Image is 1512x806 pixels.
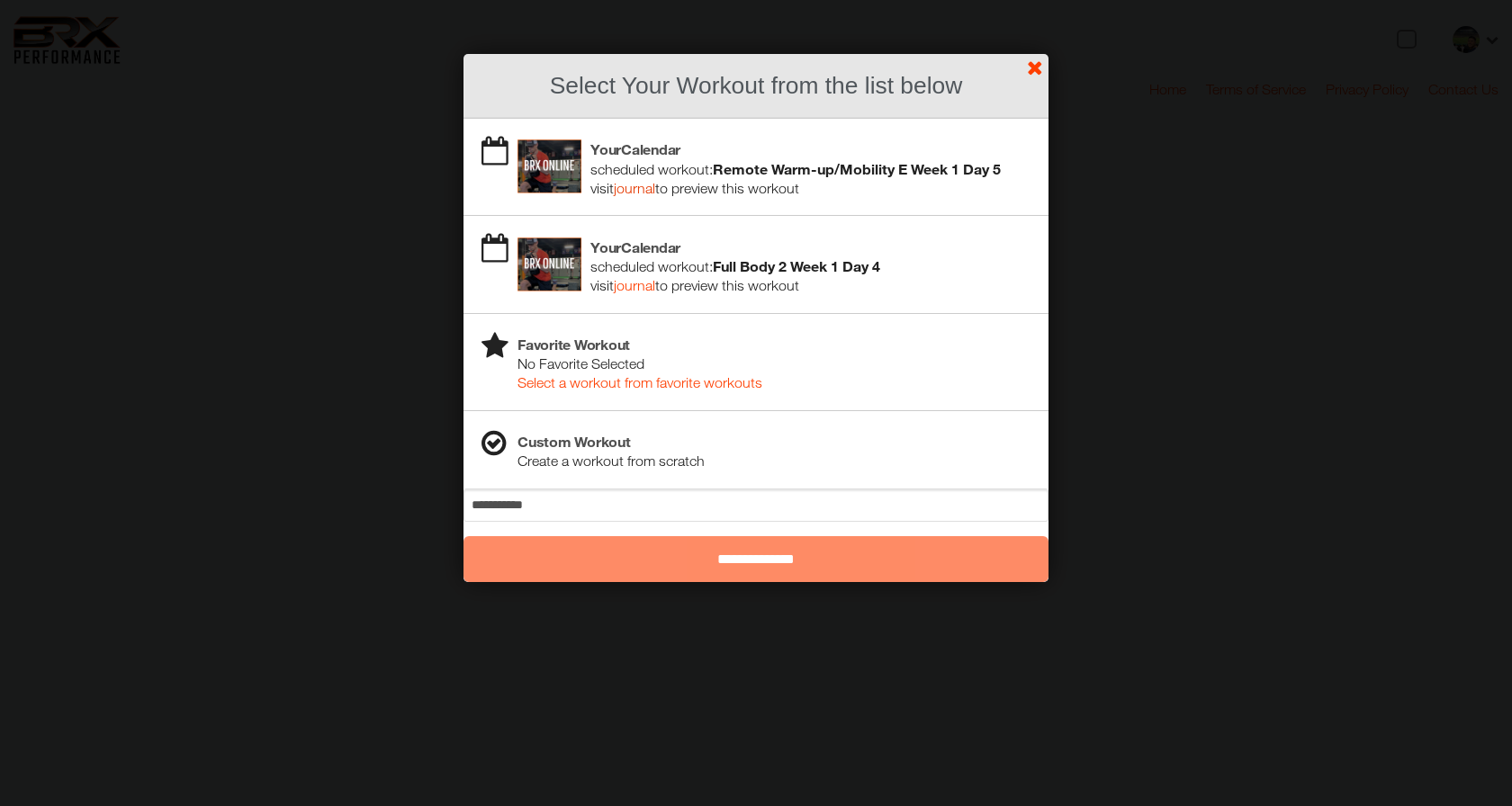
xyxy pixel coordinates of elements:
[517,139,581,193] img: ios_large.PNG
[713,257,880,274] b: Full Body 2 Week 1 Day 4
[517,354,1030,392] div: No Favorite Selected
[517,139,1030,159] h4: Your Calendar
[517,179,1030,198] div: visit to preview this workout
[517,237,1030,257] h4: Your Calendar
[517,432,1030,452] h4: Custom Workout
[517,160,1030,179] div: scheduled workout:
[517,452,1030,470] div: Create a workout from scratch
[517,257,1030,276] div: scheduled workout:
[517,335,1030,354] h4: Favorite Workout
[517,237,581,291] img: ios_large.PNG
[490,69,1021,103] h2: Select Your Workout from the list below
[614,277,655,293] a: journal
[517,276,1030,295] div: visit to preview this workout
[614,180,655,196] a: journal
[517,374,762,390] a: Select a workout from favorite workouts
[713,160,1001,177] b: Remote Warm-up/Mobility E Week 1 Day 5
